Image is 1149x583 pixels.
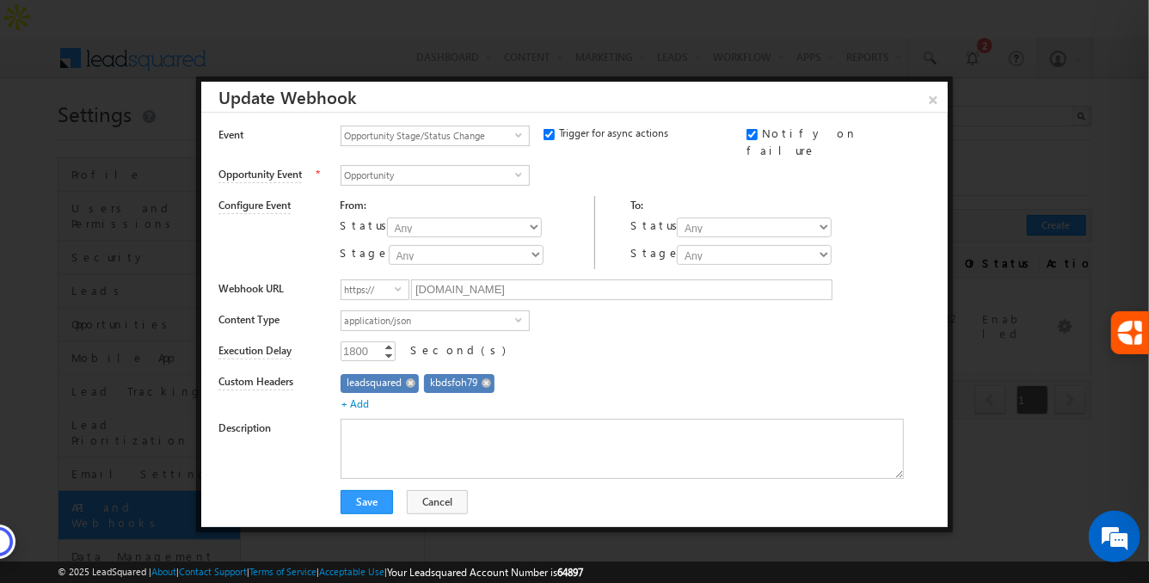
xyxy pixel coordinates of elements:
button: Save [341,490,393,514]
span: Opportunity [341,166,515,185]
label: Content Type [218,312,323,328]
div: Notify on failure [747,126,934,158]
label: Event [218,127,323,143]
div: Stage [341,245,378,273]
div: Status [630,218,673,245]
div: Status [341,218,384,245]
span: https:// [341,280,395,299]
div: 1800 [341,341,372,361]
span: application/json [341,311,515,330]
img: d_60004797649_company_0_60004797649 [29,90,72,113]
h3: Update Webhook [218,82,948,112]
span: leadsquared [347,375,402,390]
a: + Add [341,397,369,410]
span: select [515,316,529,323]
div: Trigger for async actions [544,126,731,150]
span: Your Leadsquared Account Number is [387,566,583,579]
span: select [515,170,529,178]
label: Execution Delay [218,343,292,359]
label: Opportunity Event [218,167,302,183]
span: 64897 [557,566,583,579]
label: Description [218,420,323,436]
div: Chat with us now [89,90,289,113]
a: Increment [382,342,396,351]
span: Second(s) [410,342,506,357]
a: About [151,566,176,577]
div: Stage [630,245,673,273]
label: Custom Headers [218,374,293,390]
div: Minimize live chat window [282,9,323,50]
a: Decrement [382,351,396,360]
label: To: [630,198,643,213]
label: Webhook URL [218,281,323,297]
textarea: Type your message and hit 'Enter' [22,159,314,440]
em: Start Chat [234,455,312,478]
a: Acceptable Use [319,566,384,577]
a: Contact Support [179,566,247,577]
label: Configure Event [218,198,291,214]
label: From: [341,198,367,213]
span: select [395,285,409,292]
a: Terms of Service [249,566,316,577]
span: © 2025 LeadSquared | | | | | [58,564,583,580]
span: Opportunity Stage/Status Change [341,126,515,145]
span: kbdsfoh79 [430,375,477,390]
a: × [919,82,948,112]
button: Cancel [407,490,468,514]
span: select [515,131,529,138]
